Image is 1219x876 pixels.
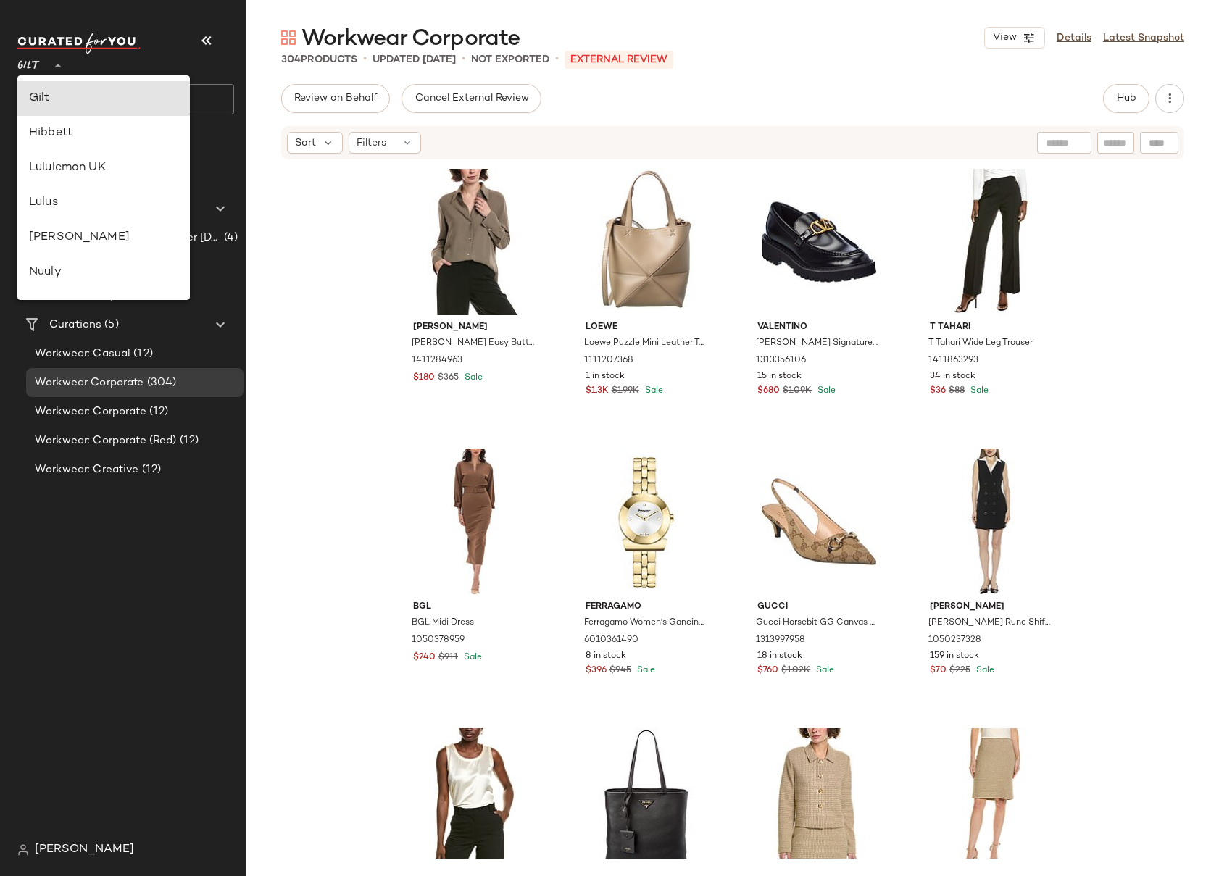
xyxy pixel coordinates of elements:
span: Sale [813,666,834,675]
span: 1411863293 [928,354,978,367]
p: External REVIEW [565,51,673,69]
span: 1050237328 [928,634,981,647]
span: T Tahari Wide Leg Trouser [928,337,1033,350]
img: 1411284963_RLLATH.jpg [402,169,547,315]
span: Hub [1116,93,1136,104]
span: Gilt [17,49,41,75]
button: Cancel External Review [402,84,541,113]
span: 18 in stock [757,650,802,663]
span: Sale [815,386,836,396]
span: 1411284963 [412,354,462,367]
span: (12) [177,433,199,449]
p: updated [DATE] [373,52,456,67]
span: Gucci Horsebit GG Canvas Slingback Pump [756,617,878,630]
span: T Tahari [930,321,1052,334]
span: Loewe Puzzle Mini Leather Tote [584,337,707,350]
span: Workwear: Creative [35,462,139,478]
button: Hub [1103,84,1149,113]
span: 1 in stock [586,370,625,383]
img: 1415352009_RLLATH.jpg [746,728,891,875]
span: Filters [357,135,386,151]
span: View [992,32,1017,43]
span: Review on Behalf [294,93,378,104]
div: undefined-list [17,75,190,300]
div: Lulus [29,194,178,212]
span: BGL [413,601,536,614]
span: $396 [586,664,607,677]
img: 1161381098_RLLATH.jpg [574,728,720,875]
img: 1415368094_RLLATH.jpg [402,728,547,875]
div: Hibbett [29,125,178,142]
button: Review on Behalf [281,84,390,113]
span: Workwear Corporate [301,25,520,54]
button: View [984,27,1045,49]
img: svg%3e [17,844,29,856]
span: $240 [413,651,436,664]
span: [PERSON_NAME] [930,601,1052,614]
img: 1415352010_RLLATH.jpg [918,728,1064,875]
span: Cancel External Review [414,93,528,104]
div: Old Navy [29,299,178,316]
span: [PERSON_NAME] [413,321,536,334]
span: Sale [461,653,482,662]
span: [PERSON_NAME] Signature Leather Loafer [756,337,878,350]
span: Sale [968,386,989,396]
span: Valentino [757,321,880,334]
span: Workwear: Corporate (Red) [35,433,177,449]
span: [PERSON_NAME] Rune Shift Dress [928,617,1051,630]
span: [PERSON_NAME] Easy Button Blouse [412,337,534,350]
span: Sale [634,666,655,675]
div: [PERSON_NAME] [29,229,178,246]
span: (12) [146,404,169,420]
span: (5) [101,317,118,333]
div: Products [281,52,357,67]
img: 1313997958_RLLATH.jpg [746,449,891,595]
span: $911 [438,651,458,664]
img: 1050378959_RLLATH.jpg [402,449,547,595]
img: 1050237328_RLLATH.jpg [918,449,1064,595]
span: 304 [281,54,301,65]
span: (12) [139,462,162,478]
span: • [363,51,367,68]
span: Ferragamo [586,601,708,614]
img: 1313356106_RLLATH.jpg [746,169,891,315]
span: Sale [462,373,483,383]
span: $1.3K [586,385,609,398]
span: 159 in stock [930,650,979,663]
a: Details [1057,30,1091,46]
span: (4) [221,230,238,246]
span: Curations [49,317,101,333]
span: 1313997958 [756,634,805,647]
div: Gilt [29,90,178,107]
span: Workwear Corporate [35,375,144,391]
img: 6010361490_RLLATH.jpg [574,449,720,595]
span: $1.09K [783,385,812,398]
a: Latest Snapshot [1103,30,1184,46]
span: • [555,51,559,68]
span: [PERSON_NAME] [35,841,134,859]
span: (12) [130,346,153,362]
span: $36 [930,385,946,398]
span: 1050378959 [412,634,465,647]
div: Lululemon UK [29,159,178,177]
span: $88 [949,385,965,398]
span: 15 in stock [757,370,802,383]
span: $70 [930,664,947,677]
span: BGL Midi Dress [412,617,474,630]
span: 1111207368 [584,354,633,367]
span: $680 [757,385,780,398]
span: Loewe [586,321,708,334]
span: 1313356106 [756,354,806,367]
span: $1.02K [781,664,810,677]
span: Sale [642,386,663,396]
span: Workwear: Casual [35,346,130,362]
span: Gucci [757,601,880,614]
span: $180 [413,372,435,385]
img: svg%3e [281,30,296,45]
img: 1111207368_RLLATH.jpg [574,169,720,315]
span: Sale [973,666,994,675]
img: 1411863293_RLLATH.jpg [918,169,1064,315]
img: cfy_white_logo.C9jOOHJF.svg [17,33,141,54]
span: 34 in stock [930,370,975,383]
span: 6010361490 [584,634,638,647]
